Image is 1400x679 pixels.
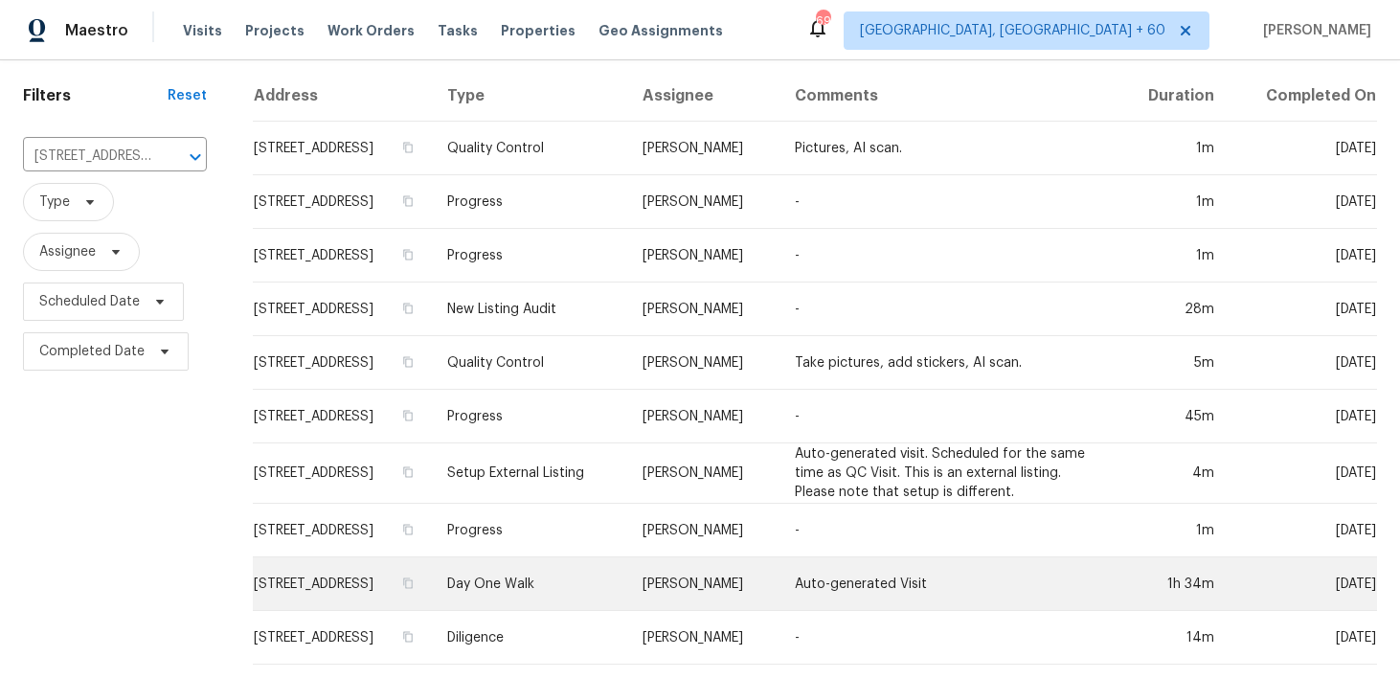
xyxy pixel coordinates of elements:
[432,390,627,443] td: Progress
[399,300,417,317] button: Copy Address
[779,611,1117,665] td: -
[399,521,417,538] button: Copy Address
[1230,611,1377,665] td: [DATE]
[1117,283,1230,336] td: 28m
[432,229,627,283] td: Progress
[1230,71,1377,122] th: Completed On
[779,443,1117,504] td: Auto-generated visit. Scheduled for the same time as QC Visit. This is an external listing. Pleas...
[1255,21,1371,40] span: [PERSON_NAME]
[1117,443,1230,504] td: 4m
[1230,504,1377,557] td: [DATE]
[627,229,780,283] td: [PERSON_NAME]
[253,504,431,557] td: [STREET_ADDRESS]
[1117,71,1230,122] th: Duration
[1117,175,1230,229] td: 1m
[399,575,417,592] button: Copy Address
[1117,504,1230,557] td: 1m
[168,86,207,105] div: Reset
[253,390,431,443] td: [STREET_ADDRESS]
[779,336,1117,390] td: Take pictures, add stickers, AI scan.
[1230,557,1377,611] td: [DATE]
[65,21,128,40] span: Maestro
[253,443,431,504] td: [STREET_ADDRESS]
[39,242,96,261] span: Assignee
[627,611,780,665] td: [PERSON_NAME]
[779,122,1117,175] td: Pictures, AI scan.
[1230,283,1377,336] td: [DATE]
[39,292,140,311] span: Scheduled Date
[860,21,1165,40] span: [GEOGRAPHIC_DATA], [GEOGRAPHIC_DATA] + 60
[779,390,1117,443] td: -
[1230,443,1377,504] td: [DATE]
[39,192,70,212] span: Type
[23,142,153,171] input: Search for an address...
[627,504,780,557] td: [PERSON_NAME]
[598,21,723,40] span: Geo Assignments
[1117,390,1230,443] td: 45m
[627,557,780,611] td: [PERSON_NAME]
[501,21,576,40] span: Properties
[253,122,431,175] td: [STREET_ADDRESS]
[779,557,1117,611] td: Auto-generated Visit
[253,611,431,665] td: [STREET_ADDRESS]
[432,611,627,665] td: Diligence
[399,139,417,156] button: Copy Address
[432,283,627,336] td: New Listing Audit
[779,283,1117,336] td: -
[816,11,829,31] div: 695
[627,122,780,175] td: [PERSON_NAME]
[627,390,780,443] td: [PERSON_NAME]
[39,342,145,361] span: Completed Date
[432,336,627,390] td: Quality Control
[399,192,417,210] button: Copy Address
[432,557,627,611] td: Day One Walk
[1230,390,1377,443] td: [DATE]
[779,71,1117,122] th: Comments
[245,21,305,40] span: Projects
[432,122,627,175] td: Quality Control
[253,175,431,229] td: [STREET_ADDRESS]
[253,71,431,122] th: Address
[399,407,417,424] button: Copy Address
[183,21,222,40] span: Visits
[627,175,780,229] td: [PERSON_NAME]
[1230,175,1377,229] td: [DATE]
[432,175,627,229] td: Progress
[1230,336,1377,390] td: [DATE]
[779,504,1117,557] td: -
[432,71,627,122] th: Type
[1117,611,1230,665] td: 14m
[627,283,780,336] td: [PERSON_NAME]
[1117,229,1230,283] td: 1m
[327,21,415,40] span: Work Orders
[627,443,780,504] td: [PERSON_NAME]
[182,144,209,170] button: Open
[1230,229,1377,283] td: [DATE]
[253,229,431,283] td: [STREET_ADDRESS]
[399,246,417,263] button: Copy Address
[627,336,780,390] td: [PERSON_NAME]
[1230,122,1377,175] td: [DATE]
[23,86,168,105] h1: Filters
[399,353,417,371] button: Copy Address
[627,71,780,122] th: Assignee
[432,504,627,557] td: Progress
[399,464,417,481] button: Copy Address
[253,557,431,611] td: [STREET_ADDRESS]
[253,336,431,390] td: [STREET_ADDRESS]
[399,628,417,645] button: Copy Address
[253,283,431,336] td: [STREET_ADDRESS]
[1117,336,1230,390] td: 5m
[779,175,1117,229] td: -
[1117,122,1230,175] td: 1m
[779,229,1117,283] td: -
[432,443,627,504] td: Setup External Listing
[438,24,478,37] span: Tasks
[1117,557,1230,611] td: 1h 34m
